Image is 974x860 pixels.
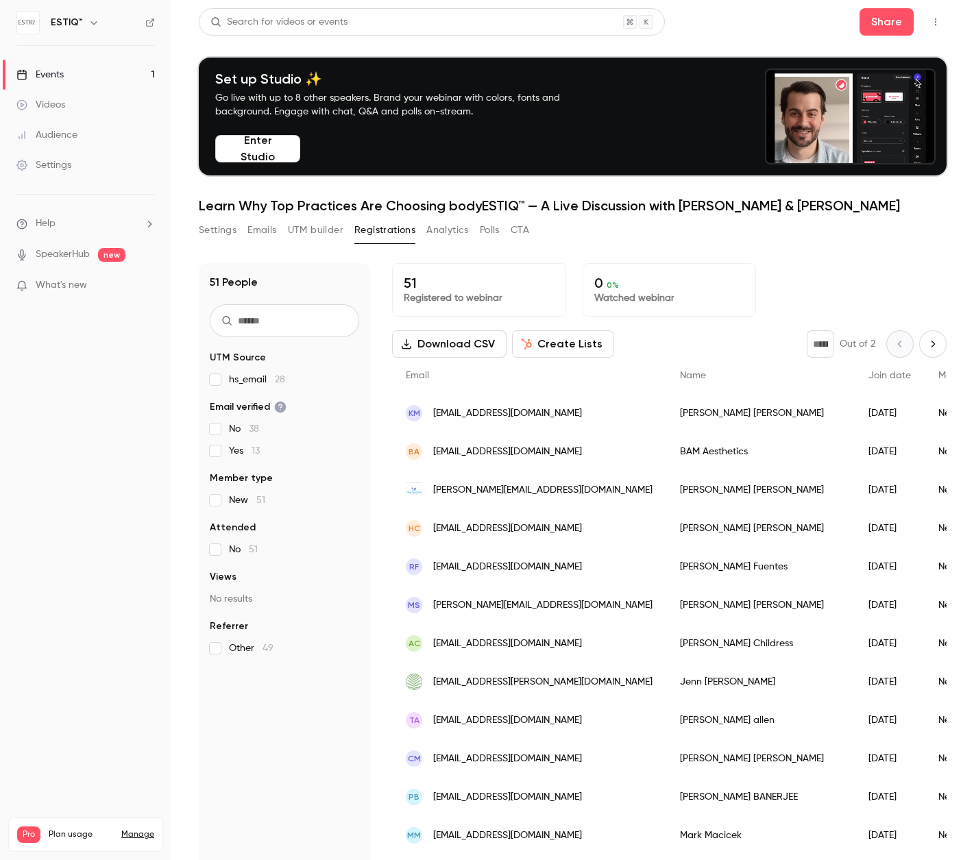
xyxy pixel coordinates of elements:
span: [PERSON_NAME][EMAIL_ADDRESS][DOMAIN_NAME] [433,598,653,613]
span: UTM Source [210,351,266,365]
div: [DATE] [855,663,925,701]
h6: ESTIQ™ [51,16,83,29]
span: Member type [210,471,273,485]
span: Plan usage [49,829,113,840]
span: 51 [256,495,265,505]
span: 51 [249,545,258,554]
button: CTA [511,219,529,241]
img: aboutfaceandbodykaty.com [406,482,422,498]
span: [EMAIL_ADDRESS][PERSON_NAME][DOMAIN_NAME] [433,675,653,689]
span: MS [408,599,420,611]
span: CM [408,752,421,765]
span: [EMAIL_ADDRESS][DOMAIN_NAME] [433,713,582,728]
span: hs_email [229,373,285,386]
p: 51 [404,275,555,291]
li: help-dropdown-opener [16,217,155,231]
button: Settings [199,219,236,241]
span: AC [409,637,420,650]
span: [PERSON_NAME][EMAIL_ADDRESS][DOMAIN_NAME] [433,483,653,497]
div: Jenn [PERSON_NAME] [666,663,855,701]
span: new [98,248,125,262]
div: [DATE] [855,778,925,816]
p: Registered to webinar [404,291,555,305]
button: Registrations [354,219,415,241]
span: [EMAIL_ADDRESS][DOMAIN_NAME] [433,521,582,536]
button: Enter Studio [215,135,300,162]
section: facet-groups [210,351,359,655]
div: [PERSON_NAME] [PERSON_NAME] [666,471,855,509]
div: [DATE] [855,739,925,778]
span: Help [36,217,56,231]
div: Audience [16,128,77,142]
div: [DATE] [855,701,925,739]
button: Share [860,8,914,36]
span: KM [409,407,420,419]
h1: 51 People [210,274,258,291]
div: [DATE] [855,432,925,471]
div: [PERSON_NAME] allen [666,701,855,739]
button: Emails [247,219,276,241]
span: Referrer [210,619,248,633]
div: [PERSON_NAME] Childress [666,624,855,663]
img: westlakefreshaesthetics.com [406,674,422,690]
span: 0 % [607,280,619,290]
p: No results [210,592,359,606]
div: [DATE] [855,548,925,586]
span: Join date [868,371,911,380]
button: Create Lists [512,330,614,358]
a: Manage [121,829,154,840]
div: Search for videos or events [210,15,348,29]
span: ta [409,714,419,726]
span: Pro [17,826,40,843]
div: [PERSON_NAME] BANERJEE [666,778,855,816]
div: [PERSON_NAME] [PERSON_NAME] [666,509,855,548]
div: Events [16,68,64,82]
span: HC [409,522,420,535]
p: Watched webinar [594,291,745,305]
div: [DATE] [855,586,925,624]
span: [EMAIL_ADDRESS][DOMAIN_NAME] [433,637,582,651]
span: [EMAIL_ADDRESS][DOMAIN_NAME] [433,752,582,766]
div: [PERSON_NAME] [PERSON_NAME] [666,739,855,778]
span: [EMAIL_ADDRESS][DOMAIN_NAME] [433,790,582,804]
span: Email verified [210,400,287,414]
span: No [229,543,258,556]
span: [EMAIL_ADDRESS][DOMAIN_NAME] [433,828,582,843]
p: Out of 2 [840,337,875,351]
img: ESTIQ™ [17,12,39,34]
span: 38 [249,424,259,434]
span: What's new [36,278,87,293]
span: Yes [229,444,260,458]
div: [DATE] [855,509,925,548]
button: Download CSV [392,330,507,358]
span: Name [680,371,706,380]
div: BAM Aesthetics [666,432,855,471]
span: Other [229,641,273,655]
span: Email [406,371,429,380]
button: Next page [919,330,947,358]
button: Polls [480,219,500,241]
span: [EMAIL_ADDRESS][DOMAIN_NAME] [433,406,582,421]
span: [EMAIL_ADDRESS][DOMAIN_NAME] [433,445,582,459]
div: Videos [16,98,65,112]
span: BA [409,445,419,458]
p: 0 [594,275,745,291]
button: Analytics [426,219,469,241]
div: Settings [16,158,71,172]
div: [DATE] [855,471,925,509]
div: Mark Macicek [666,816,855,855]
button: UTM builder [288,219,343,241]
div: [DATE] [855,816,925,855]
span: 28 [275,375,285,384]
div: [DATE] [855,394,925,432]
span: MM [407,829,421,841]
span: New [229,493,265,507]
span: No [229,422,259,436]
div: [DATE] [855,624,925,663]
span: 49 [263,643,273,653]
a: SpeakerHub [36,247,90,262]
span: Attended [210,521,256,535]
h4: Set up Studio ✨ [215,71,592,87]
span: 13 [252,446,260,456]
span: PB [409,791,419,803]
